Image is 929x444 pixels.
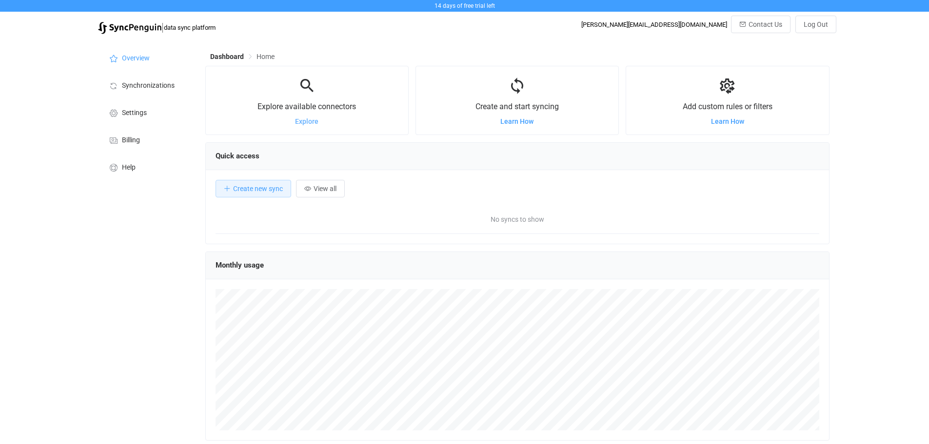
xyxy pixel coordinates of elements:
[98,98,196,126] a: Settings
[122,109,147,117] span: Settings
[296,180,345,197] button: View all
[683,102,772,111] span: Add custom rules or filters
[98,153,196,180] a: Help
[122,136,140,144] span: Billing
[295,117,318,125] a: Explore
[500,117,534,125] a: Learn How
[314,185,336,193] span: View all
[164,24,216,31] span: data sync platform
[475,102,559,111] span: Create and start syncing
[98,22,161,34] img: syncpenguin.svg
[257,53,275,60] span: Home
[795,16,836,33] button: Log Out
[216,180,291,197] button: Create new sync
[210,53,244,60] span: Dashboard
[581,21,727,28] div: [PERSON_NAME][EMAIL_ADDRESS][DOMAIN_NAME]
[749,20,782,28] span: Contact Us
[366,205,668,234] span: No syncs to show
[98,20,216,34] a: |data sync platform
[161,20,164,34] span: |
[711,117,744,125] a: Learn How
[210,53,275,60] div: Breadcrumb
[216,261,264,270] span: Monthly usage
[804,20,828,28] span: Log Out
[98,44,196,71] a: Overview
[233,185,283,193] span: Create new sync
[435,2,495,9] span: 14 days of free trial left
[257,102,356,111] span: Explore available connectors
[122,164,136,172] span: Help
[98,126,196,153] a: Billing
[216,152,259,160] span: Quick access
[122,82,175,90] span: Synchronizations
[98,71,196,98] a: Synchronizations
[122,55,150,62] span: Overview
[731,16,791,33] button: Contact Us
